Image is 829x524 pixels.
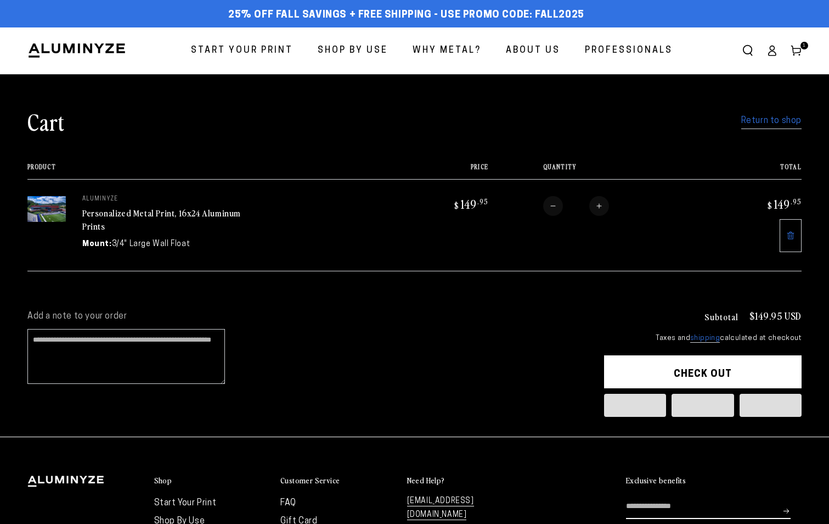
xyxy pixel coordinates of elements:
bdi: 149 [453,196,488,211]
summary: Shop [154,476,270,486]
a: Why Metal? [404,36,489,65]
h2: Customer Service [280,476,340,486]
h1: Cart [27,107,65,136]
a: FAQ [280,499,296,508]
a: Professionals [577,36,681,65]
h2: Need Help? [407,476,445,486]
dt: Mount: [82,238,112,250]
th: Total [707,163,802,179]
summary: Exclusive benefits [626,476,802,486]
a: Start Your Print [154,499,217,508]
button: Check out [604,355,802,388]
th: Price [394,163,488,179]
a: shipping [690,335,720,343]
p: $149.95 USD [749,311,802,321]
img: 16"x24" Rectangle White Glossy Aluminyzed Photo [27,196,66,222]
img: Aluminyze [27,42,126,59]
bdi: 149 [766,196,802,211]
h3: Subtotal [704,312,738,321]
span: Shop By Use [318,43,388,59]
h2: Shop [154,476,172,486]
dd: 3/4" Large Wall Float [112,238,190,250]
span: 25% off FALL Savings + Free Shipping - Use Promo Code: FALL2025 [228,9,584,21]
span: Why Metal? [413,43,481,59]
label: Add a note to your order [27,311,582,322]
span: Start Your Print [191,43,293,59]
a: Start Your Print [183,36,301,65]
p: aluminyze [82,196,247,203]
a: Return to shop [741,113,802,129]
th: Quantity [488,163,707,179]
h2: Exclusive benefits [626,476,686,486]
th: Product [27,163,394,179]
summary: Search our site [736,38,760,63]
summary: Customer Service [280,476,396,486]
input: Quantity for Personalized Metal Print, 16x24 Aluminum Prints [563,196,589,216]
span: Professionals [585,43,673,59]
a: About Us [498,36,568,65]
summary: Need Help? [407,476,523,486]
a: Shop By Use [309,36,396,65]
sup: .95 [791,197,802,206]
span: About Us [506,43,560,59]
sup: .95 [477,197,488,206]
a: Remove 16"x24" Rectangle White Glossy Aluminyzed Photo [780,219,802,252]
span: 1 [803,42,806,49]
a: [EMAIL_ADDRESS][DOMAIN_NAME] [407,497,474,520]
small: Taxes and calculated at checkout [604,333,802,344]
span: $ [454,200,459,211]
a: Personalized Metal Print, 16x24 Aluminum Prints [82,207,241,233]
span: $ [768,200,772,211]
